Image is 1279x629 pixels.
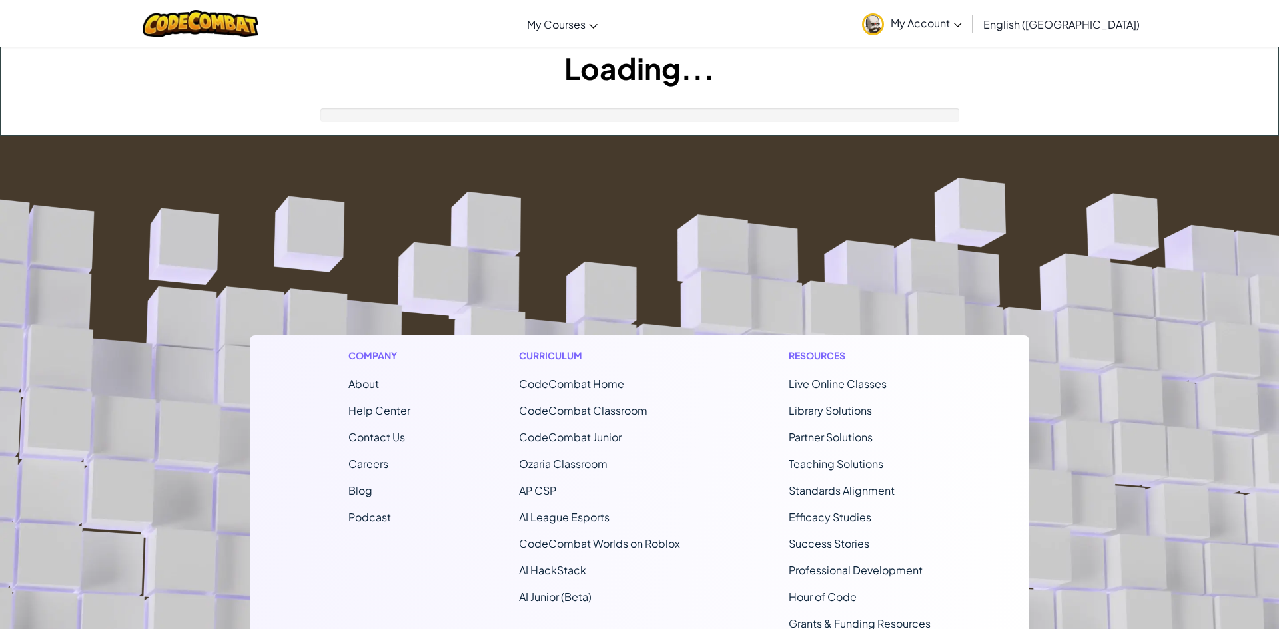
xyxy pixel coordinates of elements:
a: Blog [348,483,372,497]
a: Success Stories [789,536,869,550]
span: English ([GEOGRAPHIC_DATA]) [983,17,1140,31]
h1: Curriculum [519,349,680,363]
a: CodeCombat Worlds on Roblox [519,536,680,550]
span: CodeCombat Home [519,377,624,391]
a: AI Junior (Beta) [519,590,592,604]
a: Help Center [348,403,410,417]
a: English ([GEOGRAPHIC_DATA]) [977,6,1146,42]
img: avatar [862,13,884,35]
img: CodeCombat logo [143,10,259,37]
a: Standards Alignment [789,483,895,497]
a: Podcast [348,510,391,524]
a: Library Solutions [789,403,872,417]
a: Live Online Classes [789,377,887,391]
a: My Account [855,3,969,45]
a: Professional Development [789,563,923,577]
h1: Loading... [1,47,1278,89]
a: AI HackStack [519,563,586,577]
a: Ozaria Classroom [519,457,608,471]
a: Teaching Solutions [789,457,883,471]
h1: Company [348,349,410,363]
a: AP CSP [519,483,556,497]
h1: Resources [789,349,931,363]
a: AI League Esports [519,510,610,524]
a: About [348,377,379,391]
span: My Courses [527,17,586,31]
a: Hour of Code [789,590,857,604]
a: CodeCombat Classroom [519,403,647,417]
a: Partner Solutions [789,430,873,444]
a: My Courses [520,6,604,42]
span: Contact Us [348,430,405,444]
span: My Account [891,16,962,30]
a: Careers [348,457,388,471]
a: CodeCombat Junior [519,430,622,444]
a: Efficacy Studies [789,510,871,524]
